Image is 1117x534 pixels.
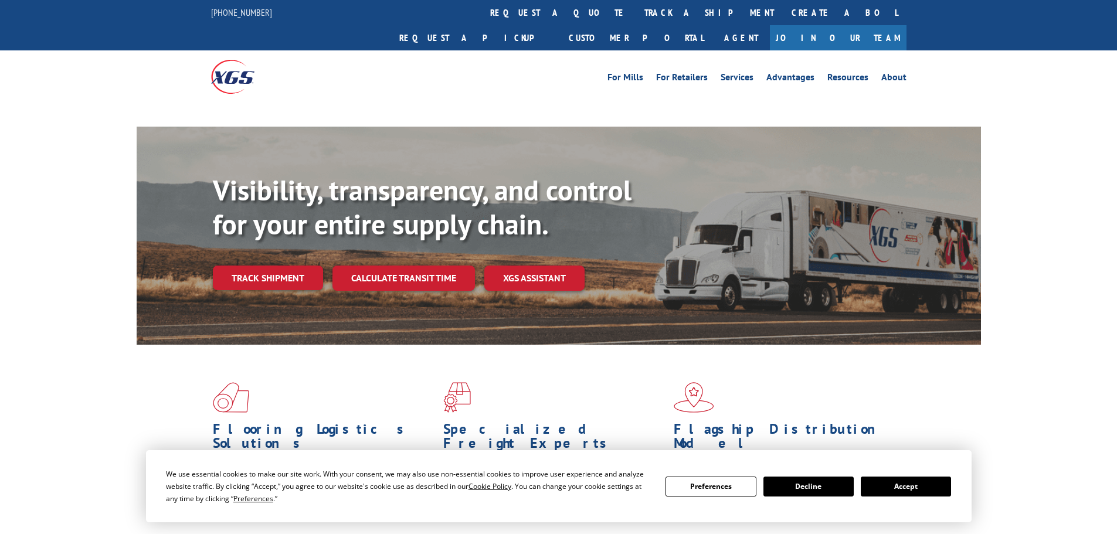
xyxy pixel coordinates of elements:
[827,73,868,86] a: Resources
[484,266,585,291] a: XGS ASSISTANT
[146,450,972,522] div: Cookie Consent Prompt
[211,6,272,18] a: [PHONE_NUMBER]
[560,25,712,50] a: Customer Portal
[233,494,273,504] span: Preferences
[213,422,434,456] h1: Flooring Logistics Solutions
[861,477,951,496] button: Accept
[674,382,714,413] img: xgs-icon-flagship-distribution-model-red
[721,73,753,86] a: Services
[770,25,906,50] a: Join Our Team
[607,73,643,86] a: For Mills
[213,172,632,242] b: Visibility, transparency, and control for your entire supply chain.
[674,422,895,456] h1: Flagship Distribution Model
[881,73,906,86] a: About
[213,266,323,290] a: Track shipment
[166,468,651,505] div: We use essential cookies to make our site work. With your consent, we may also use non-essential ...
[468,481,511,491] span: Cookie Policy
[666,477,756,496] button: Preferences
[391,25,560,50] a: Request a pickup
[766,73,814,86] a: Advantages
[332,266,475,291] a: Calculate transit time
[763,477,854,496] button: Decline
[656,73,708,86] a: For Retailers
[712,25,770,50] a: Agent
[443,382,471,413] img: xgs-icon-focused-on-flooring-red
[443,422,665,456] h1: Specialized Freight Experts
[213,382,249,413] img: xgs-icon-total-supply-chain-intelligence-red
